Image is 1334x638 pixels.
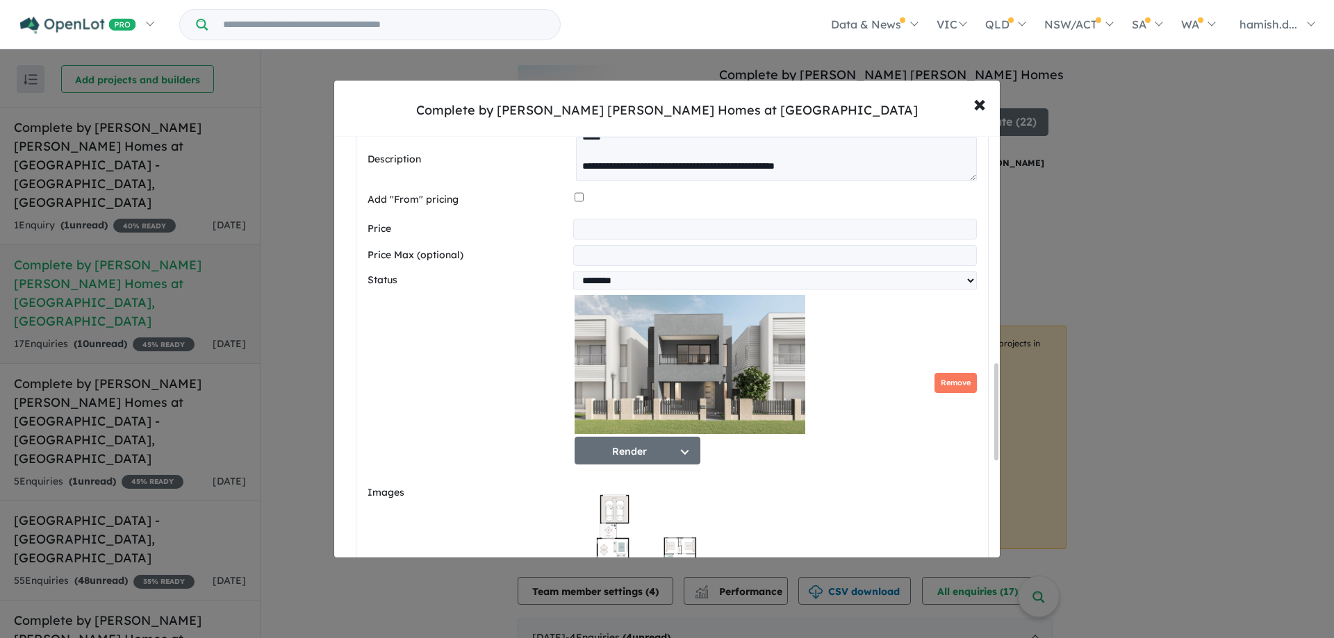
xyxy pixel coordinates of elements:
[1240,17,1297,31] span: hamish.d...
[368,221,568,237] label: Price
[575,481,708,620] img: Complete by McDonald Jones Homes at Elara - Marsden Park - Lot 7126 Floorplan
[575,295,805,434] img: Complete by McDonald Jones Homes at Elara - Marsden Park - Lot 7126 Render
[368,192,569,208] label: Add "From" pricing
[211,10,557,40] input: Try estate name, suburb, builder or developer
[20,17,136,34] img: Openlot PRO Logo White
[934,373,977,393] button: Remove
[575,437,700,464] button: Render
[368,151,570,168] label: Description
[416,101,918,119] div: Complete by [PERSON_NAME] [PERSON_NAME] Homes at [GEOGRAPHIC_DATA]
[368,272,568,289] label: Status
[368,485,569,501] label: Images
[973,88,986,118] span: ×
[368,247,568,264] label: Price Max (optional)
